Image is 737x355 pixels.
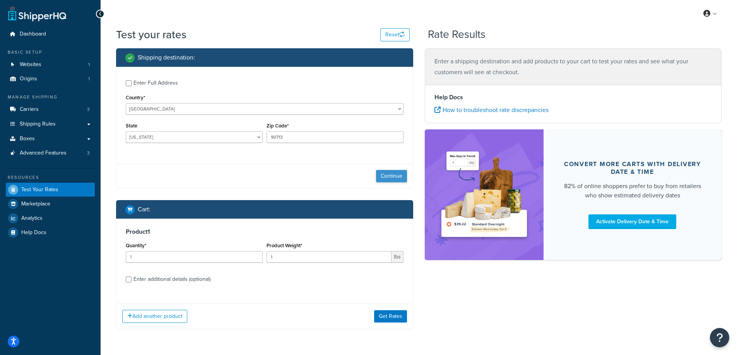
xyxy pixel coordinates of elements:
div: Manage Shipping [6,94,95,100]
a: Origins1 [6,72,95,86]
li: Carriers [6,102,95,117]
span: Websites [20,61,41,68]
label: Country* [126,95,145,100]
input: Enter additional details (optional) [126,277,132,282]
div: Enter Full Address [133,78,178,88]
h2: Cart : [138,206,150,213]
a: Dashboard [6,27,95,41]
label: State [126,123,137,129]
li: Websites [6,58,95,72]
a: Test Your Rates [6,183,95,197]
p: Enter a shipping destination and add products to your cart to test your rates and see what your c... [434,56,712,78]
label: Zip Code* [267,123,289,129]
span: Carriers [20,106,39,113]
a: Advanced Features3 [6,146,95,160]
input: 0 [126,251,263,263]
input: 0.00 [267,251,392,263]
li: Advanced Features [6,146,95,160]
a: Boxes [6,132,95,146]
span: Analytics [21,215,43,222]
span: Origins [20,76,37,82]
span: Shipping Rules [20,121,56,127]
span: lbs [392,251,404,263]
h2: Shipping destination : [138,54,195,61]
span: 3 [87,106,90,113]
a: Shipping Rules [6,117,95,131]
a: Analytics [6,211,95,225]
label: Quantity* [126,243,146,248]
span: Test Your Rates [21,187,58,193]
button: Reset [380,28,410,41]
a: Carriers3 [6,102,95,117]
a: Activate Delivery Date & Time [588,214,676,229]
button: Get Rates [374,310,407,323]
div: Basic Setup [6,49,95,56]
h4: Help Docs [434,93,712,102]
li: Origins [6,72,95,86]
button: Continue [376,170,407,182]
span: 1 [88,76,90,82]
button: Open Resource Center [710,328,729,347]
span: Advanced Features [20,150,67,156]
h1: Test your rates [116,27,186,42]
a: Help Docs [6,226,95,239]
div: 82% of online shoppers prefer to buy from retailers who show estimated delivery dates [562,182,703,200]
label: Product Weight* [267,243,302,248]
span: 1 [88,61,90,68]
img: feature-image-ddt-36eae7f7280da8017bfb280eaccd9c446f90b1fe08728e4019434db127062ab4.png [436,141,532,248]
span: Boxes [20,136,35,142]
a: Marketplace [6,197,95,211]
div: Convert more carts with delivery date & time [562,160,703,176]
div: Enter additional details (optional) [133,274,210,285]
input: Enter Full Address [126,80,132,86]
span: Help Docs [21,229,46,236]
h2: Rate Results [428,29,486,41]
a: How to troubleshoot rate discrepancies [434,105,549,114]
a: Websites1 [6,58,95,72]
span: 3 [87,150,90,156]
span: Marketplace [21,201,50,207]
button: Add another product [122,310,187,323]
span: Dashboard [20,31,46,37]
h3: Product 1 [126,228,404,236]
div: Resources [6,174,95,181]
